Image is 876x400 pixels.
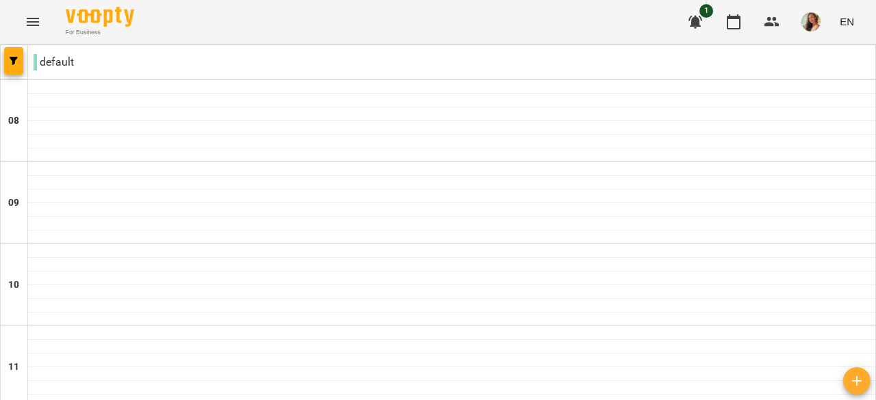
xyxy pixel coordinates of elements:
h6: 10 [8,278,19,293]
img: a50212d1731b15ff461de61708548de8.jpg [801,12,821,31]
p: default [34,54,74,70]
h6: 11 [8,360,19,375]
button: Add lesson [843,367,871,395]
img: Voopty Logo [66,7,134,27]
button: EN [834,9,860,34]
span: 1 [699,4,713,18]
h6: 09 [8,196,19,211]
span: EN [840,14,854,29]
h6: 08 [8,114,19,129]
span: For Business [66,28,134,37]
button: Menu [16,5,49,38]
